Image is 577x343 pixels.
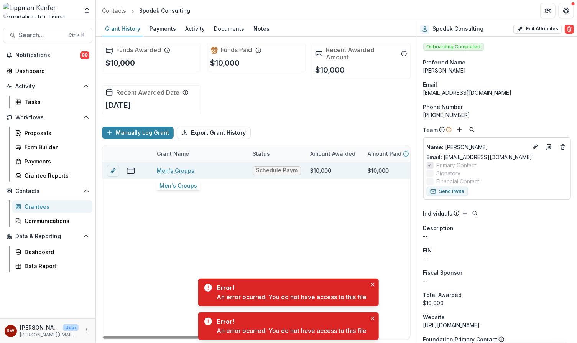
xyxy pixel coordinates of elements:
a: Payments [146,21,179,36]
p: User [63,324,79,331]
div: -- [423,254,571,262]
div: Amount Paid [363,145,421,162]
div: An error ocurred: You do not have access to this file [217,326,367,335]
span: Website [423,313,445,321]
div: Data Report [25,262,86,270]
p: Team [423,126,438,134]
span: Schedule Payment [256,167,298,174]
span: Name : [427,144,444,150]
span: Phone Number [423,103,463,111]
div: Contacts [102,7,126,15]
button: Export Grant History [177,127,251,139]
div: Ctrl + K [67,31,86,40]
div: Grant Name [152,145,248,162]
a: Grant History [102,21,143,36]
p: -- [423,232,571,240]
a: Communications [12,214,92,227]
button: Open Workflows [3,111,92,124]
button: Open Activity [3,80,92,92]
a: Dashboard [3,64,92,77]
div: [PERSON_NAME] [423,66,571,74]
span: Onboarding Completed [423,43,484,51]
div: Proposals [25,129,86,137]
div: Grantee Reports [25,171,86,180]
a: Activity [182,21,208,36]
a: Data Report [12,260,92,272]
a: Contacts [99,5,129,16]
span: Financial Contact [437,177,480,185]
div: Form Builder [25,143,86,151]
button: Send Invite [427,187,468,196]
div: Dashboard [25,248,86,256]
p: Individuals [423,209,453,218]
div: [PHONE_NUMBER] [423,111,571,119]
button: Manually Log Grant [102,127,174,139]
span: Primary Contact [437,161,477,169]
button: Edit [531,142,540,152]
p: [DATE] [105,99,131,111]
span: Description [423,224,454,232]
button: Partners [540,3,556,18]
p: EIN [423,246,432,254]
span: Preferred Name [423,58,466,66]
div: Notes [250,23,273,34]
span: Signatory [437,169,461,177]
button: More [82,327,91,336]
button: Open Data & Reporting [3,230,92,242]
span: Notifications [15,52,80,59]
span: Contacts [15,188,80,195]
div: Communications [25,217,86,225]
p: $10,000 [105,57,135,69]
a: Grantee Reports [12,169,92,182]
span: Activity [15,83,80,90]
button: Get Help [559,3,574,18]
div: Error! [217,317,363,326]
a: Form Builder [12,141,92,153]
div: Activity [182,23,208,34]
p: [PERSON_NAME] [20,323,60,331]
div: Documents [211,23,247,34]
p: $10,000 [210,57,240,69]
button: Delete [565,25,574,34]
a: Go to contact [543,141,555,153]
div: Samantha Carlin Willis [7,328,15,333]
div: Grant History [102,23,143,34]
span: Total Awarded [423,291,462,299]
div: Payments [25,157,86,165]
span: Search... [19,31,64,39]
button: Close [368,314,377,323]
nav: breadcrumb [99,5,193,16]
button: Search... [3,28,92,43]
p: [PERSON_NAME] [427,143,528,151]
a: Dashboard [12,246,92,258]
img: Lippman Kanfer Foundation for Living Torah logo [3,3,79,18]
a: Name: [PERSON_NAME] [427,143,528,151]
div: $10,000 [423,299,571,307]
button: edit [107,165,119,177]
div: Grant Name [152,150,194,158]
button: Add [455,125,464,134]
a: Men's Groups [157,167,194,175]
span: Workflows [15,114,80,121]
p: [PERSON_NAME][EMAIL_ADDRESS][DOMAIN_NAME] [20,331,79,338]
button: Edit Attributes [513,25,562,34]
button: Close [368,280,377,289]
span: Fiscal Sponsor [423,269,463,277]
button: Open entity switcher [82,3,92,18]
a: Proposals [12,127,92,139]
div: Amount Awarded [306,145,363,162]
h2: Funds Paid [221,46,252,54]
a: Documents [211,21,247,36]
div: Grantees [25,203,86,211]
h2: Funds Awarded [116,46,161,54]
div: -- [423,277,571,285]
div: Status [248,145,306,162]
div: Error! [217,283,363,292]
button: view-payments [126,166,135,175]
button: Notifications88 [3,49,92,61]
span: 88 [80,51,89,59]
button: Search [470,209,480,218]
